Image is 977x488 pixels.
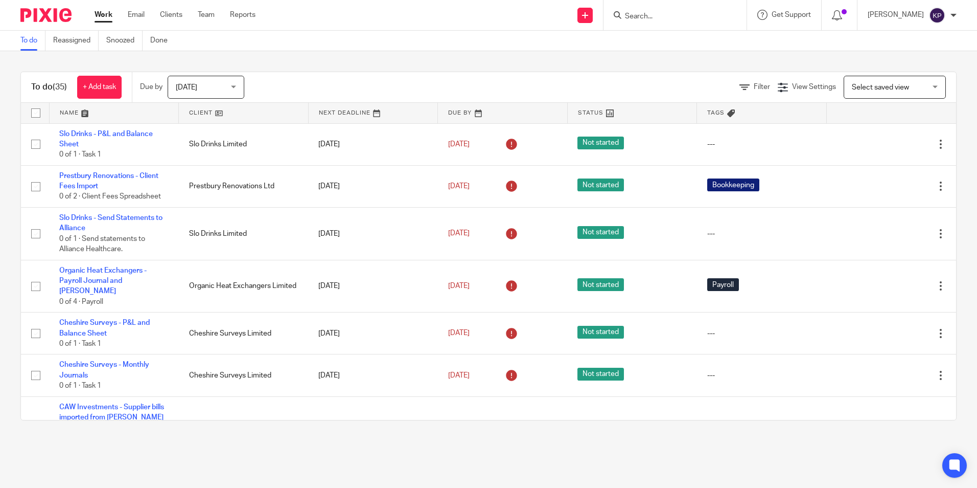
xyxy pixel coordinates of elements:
img: svg%3E [929,7,945,24]
a: Reassigned [53,31,99,51]
td: [DATE] [308,165,438,207]
span: Not started [577,179,624,191]
span: Not started [577,326,624,339]
td: Caw Investments Ltd [179,396,309,459]
td: Organic Heat Exchangers Limited [179,260,309,313]
span: Get Support [772,11,811,18]
span: 0 of 2 · Client Fees Spreadsheet [59,193,161,201]
a: Reports [230,10,255,20]
h1: To do [31,82,67,93]
span: Select saved view [852,84,909,91]
span: 0 of 1 · Task 1 [59,151,101,158]
td: [DATE] [308,260,438,313]
td: Slo Drinks Limited [179,123,309,165]
span: 0 of 1 · Send statements to Alliance Healthcare. [59,235,145,253]
a: Team [198,10,215,20]
span: [DATE] [448,230,470,237]
a: Snoozed [106,31,143,51]
span: View Settings [792,83,836,91]
td: Prestbury Renovations Ltd [179,165,309,207]
div: --- [707,328,817,339]
a: Organic Heat Exchangers - Payroll Journal and [PERSON_NAME] [59,267,147,295]
span: Filter [754,83,770,91]
td: Cheshire Surveys Limited [179,313,309,354]
a: Prestbury Renovations - Client Fees Import [59,172,158,190]
span: 0 of 1 · Task 1 [59,340,101,347]
span: Bookkeeping [707,179,759,191]
span: [DATE] [448,183,470,190]
td: Slo Drinks Limited [179,207,309,260]
span: Not started [577,137,624,149]
span: [DATE] [448,330,470,337]
td: [DATE] [308,123,438,165]
a: CAW Investments - Supplier bills imported from [PERSON_NAME] [59,404,164,421]
img: Pixie [20,8,72,22]
div: --- [707,229,817,239]
a: Slo Drinks - P&L and Balance Sheet [59,130,153,148]
span: Payroll [707,278,739,291]
td: [DATE] [308,396,438,459]
a: + Add task [77,76,122,99]
span: (35) [53,83,67,91]
input: Search [624,12,716,21]
p: Due by [140,82,162,92]
a: Work [95,10,112,20]
span: Not started [577,278,624,291]
a: Done [150,31,175,51]
td: [DATE] [308,354,438,396]
a: Cheshire Surveys - Monthly Journals [59,361,149,379]
div: --- [707,370,817,381]
span: Tags [707,110,725,116]
a: Clients [160,10,182,20]
span: [DATE] [448,141,470,148]
td: Cheshire Surveys Limited [179,354,309,396]
span: [DATE] [448,372,470,379]
span: 0 of 4 · Payroll [59,298,103,305]
div: --- [707,139,817,149]
span: [DATE] [176,84,197,91]
a: To do [20,31,45,51]
a: Slo Drinks - Send Statements to Alliance [59,214,162,232]
span: 0 of 1 · Task 1 [59,382,101,389]
td: [DATE] [308,207,438,260]
span: Not started [577,226,624,239]
p: [PERSON_NAME] [868,10,924,20]
span: [DATE] [448,282,470,290]
a: Email [128,10,145,20]
td: [DATE] [308,313,438,354]
a: Cheshire Surveys - P&L and Balance Sheet [59,319,150,337]
span: Not started [577,368,624,381]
